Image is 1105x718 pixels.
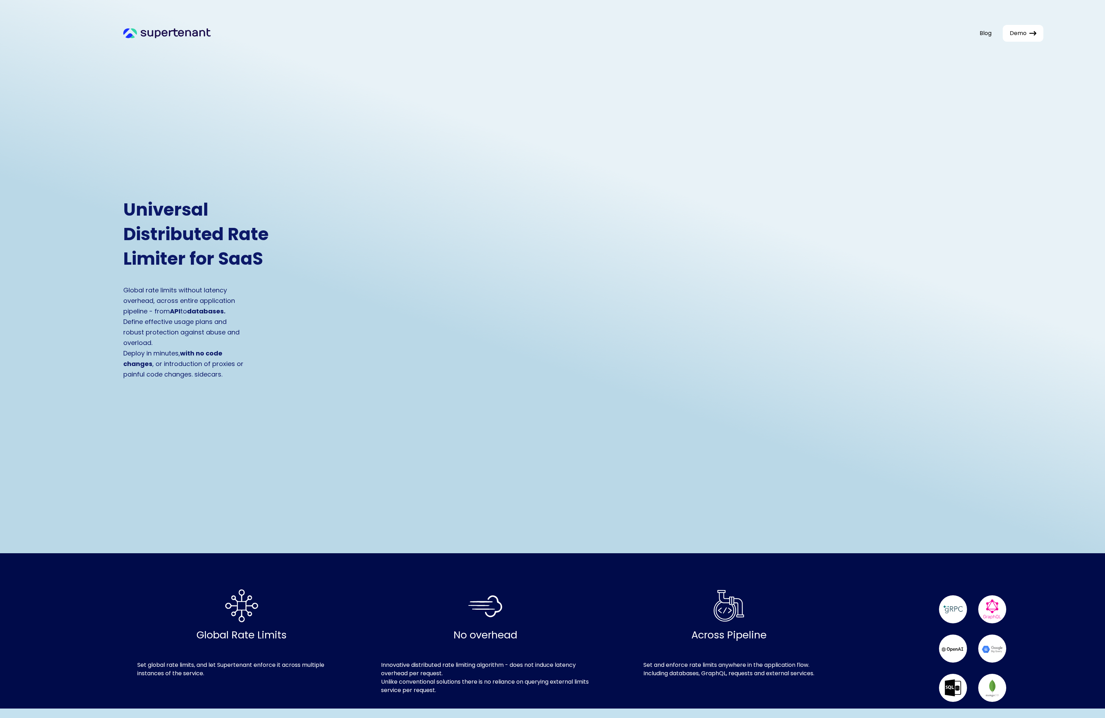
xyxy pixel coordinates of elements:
[1010,29,1027,38] span: Demo
[981,641,1003,656] img: bigquery.1b936a6a.svg
[945,679,961,696] img: sql.a6335f59.svg
[943,600,963,619] img: grpc.81299a7f.svg
[982,600,1002,619] img: graphql.c8844b65.svg
[691,628,767,643] h3: Across Pipeline
[982,678,1002,698] img: mongodb.88f164eb.svg
[123,197,302,271] h2: Universal Distributed Rate Limiter for SaaS
[196,628,286,643] h3: Global Rate Limits
[123,285,246,380] p: Global rate limits without latency overhead, across entire application pipeline - from to Define ...
[170,307,180,316] b: API
[367,647,604,709] p: Innovative distributed rate limiting algorithm - does not induce latency overhead per request. Un...
[942,639,964,657] img: openai.b28c076c.svg
[224,588,259,623] img: global-rate-limits.2c8ecac7.svg
[1003,25,1043,42] button: Demo
[123,647,360,692] p: Set global rate limits, and let Supertenant enforce it across multiple instances of the service.
[711,588,746,623] img: pipeline.25add2e7.svg
[980,29,992,37] a: Blog
[187,307,226,316] b: databases.
[454,628,517,643] h3: No overhead
[468,588,503,623] img: no-overhead.291e4b95.svg
[629,647,828,692] p: Set and enforce rate limits anywhere in the application flow. Including databases, GraphQL, reque...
